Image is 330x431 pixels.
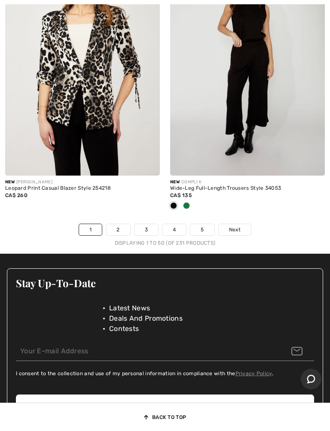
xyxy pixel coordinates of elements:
h3: Stay Up-To-Date [16,277,314,288]
div: Black [167,199,180,213]
a: 3 [134,224,158,235]
span: Contests [109,324,139,334]
span: New [170,179,180,185]
a: 2 [106,224,130,235]
span: Latest News [109,303,150,313]
label: I consent to the collection and use of my personal information in compliance with the . [16,370,273,377]
div: Leopard Print Casual Blazer Style 254218 [5,185,160,191]
div: Forest [180,199,193,213]
div: COMPLI K [170,179,325,185]
a: Next [219,224,251,235]
span: New [5,179,15,185]
input: Your E-mail Address [16,342,314,361]
iframe: Opens a widget where you can chat to one of our agents [301,369,321,390]
span: CA$ 135 [170,192,192,198]
a: Privacy Policy [235,370,272,376]
div: [PERSON_NAME] [5,179,160,185]
a: 1 [79,224,102,235]
a: 4 [162,224,186,235]
span: CA$ 260 [5,192,27,198]
div: Wide-Leg Full-Length Trousers Style 34053 [170,185,325,191]
span: Deals And Promotions [109,313,183,324]
a: 5 [190,224,214,235]
button: Subscribe [16,395,314,417]
span: Next [229,226,241,234]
